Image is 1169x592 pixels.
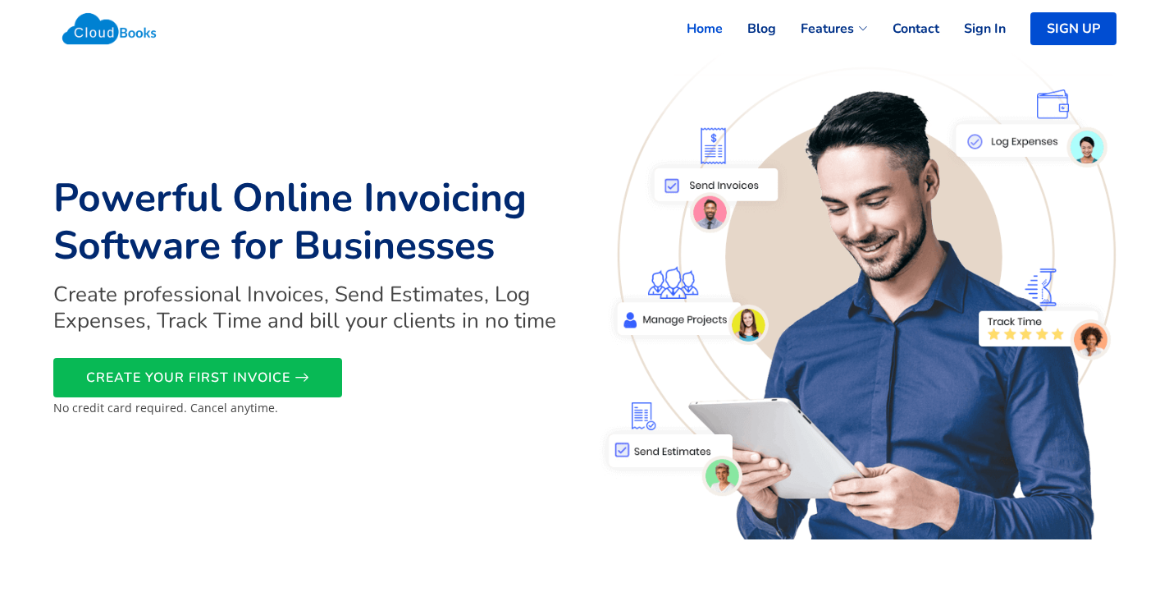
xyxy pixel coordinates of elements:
a: Home [662,11,723,47]
span: Features [801,19,854,39]
a: Contact [868,11,939,47]
a: Sign In [939,11,1006,47]
h1: Powerful Online Invoicing Software for Businesses [53,175,575,269]
a: Features [776,11,868,47]
h2: Create professional Invoices, Send Estimates, Log Expenses, Track Time and bill your clients in n... [53,282,575,333]
img: Cloudbooks Logo [53,4,166,53]
a: Blog [723,11,776,47]
a: SIGN UP [1030,12,1116,45]
small: No credit card required. Cancel anytime. [53,400,278,415]
a: CREATE YOUR FIRST INVOICE [53,358,342,397]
